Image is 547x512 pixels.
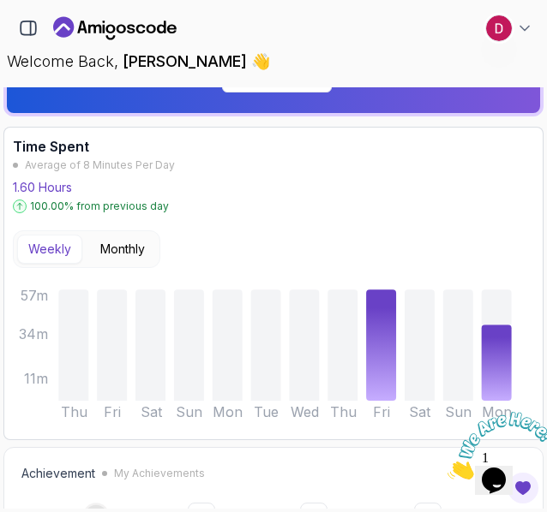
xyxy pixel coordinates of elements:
p: 1.60 Hours [13,179,534,196]
tspan: Fri [104,404,121,420]
tspan: Thu [330,404,357,420]
a: Landing page [53,15,177,42]
img: user profile image [486,15,512,41]
span: [PERSON_NAME] [123,52,251,70]
tspan: Sat [141,404,163,420]
p: Welcome Back, [7,50,540,74]
img: Chat attention grabber [7,7,113,74]
iframe: chat widget [441,405,547,486]
tspan: Tue [254,404,279,420]
button: user profile image [485,15,533,42]
tspan: 11m [24,371,48,387]
span: 👋 [251,50,270,74]
tspan: Fri [373,404,390,420]
button: Monthly [89,235,156,264]
tspan: Sat [409,404,431,420]
span: 1 [7,7,14,21]
tspan: 34m [19,326,48,342]
p: 100.00 % from previous day [30,199,169,213]
p: My Achievements [114,467,205,480]
span: Average of 8 Minutes Per Day [25,158,175,172]
tspan: Thu [61,404,87,420]
tspan: Sun [176,404,202,420]
tspan: Mon [213,404,243,420]
tspan: 57m [21,288,48,304]
button: Weekly [17,235,82,264]
h3: Time Spent [13,136,534,157]
tspan: Wed [291,404,319,420]
h2: Achievement [21,465,95,482]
